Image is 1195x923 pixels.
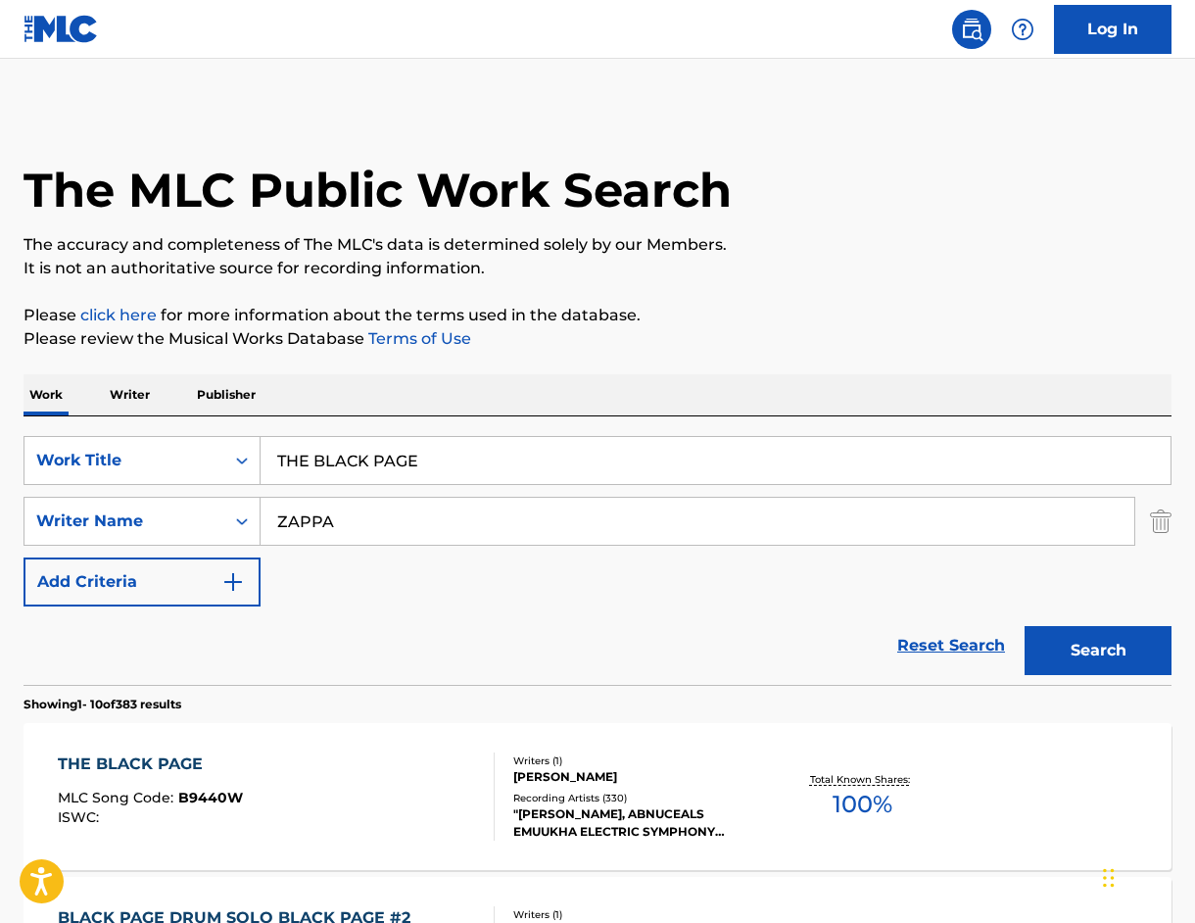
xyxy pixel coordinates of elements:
a: Log In [1054,5,1171,54]
form: Search Form [24,436,1171,685]
p: Please for more information about the terms used in the database. [24,304,1171,327]
p: It is not an authoritative source for recording information. [24,257,1171,280]
img: search [960,18,983,41]
span: ISWC : [58,808,104,826]
img: help [1011,18,1034,41]
iframe: Chat Widget [1097,829,1195,923]
img: 9d2ae6d4665cec9f34b9.svg [221,570,245,594]
p: Publisher [191,374,262,415]
button: Search [1025,626,1171,675]
a: Terms of Use [364,329,471,348]
h1: The MLC Public Work Search [24,161,732,219]
div: "[PERSON_NAME], ABNUCEALS EMUUKHA ELECTRIC SYMPHONY ORCHESTRA AND CHORUS, ELECTRIC SYMPHONY ORCHE... [513,805,767,841]
div: Help [1003,10,1042,49]
button: Add Criteria [24,558,261,607]
p: Total Known Shares: [810,772,915,787]
p: Please review the Musical Works Database [24,327,1171,351]
div: Work Title [36,449,213,472]
img: MLC Logo [24,15,99,43]
span: 100 % [833,787,892,822]
div: [PERSON_NAME] [513,768,767,786]
span: B9440W [178,789,243,806]
div: Writers ( 1 ) [513,753,767,768]
div: Drag [1103,849,1115,907]
div: Writers ( 1 ) [513,907,767,922]
p: The accuracy and completeness of The MLC's data is determined solely by our Members. [24,233,1171,257]
img: Delete Criterion [1150,497,1171,546]
span: MLC Song Code : [58,789,178,806]
p: Showing 1 - 10 of 383 results [24,696,181,713]
a: Public Search [952,10,991,49]
p: Work [24,374,69,415]
p: Writer [104,374,156,415]
div: Recording Artists ( 330 ) [513,791,767,805]
div: Writer Name [36,510,213,533]
a: click here [80,306,157,324]
a: THE BLACK PAGEMLC Song Code:B9440WISWC:Writers (1)[PERSON_NAME]Recording Artists (330)"[PERSON_NA... [24,723,1171,870]
a: Reset Search [887,624,1015,667]
div: THE BLACK PAGE [58,753,243,776]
